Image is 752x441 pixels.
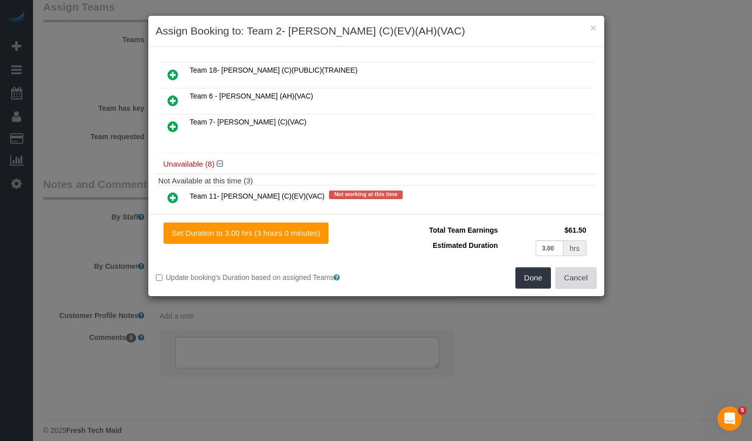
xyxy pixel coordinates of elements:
h3: Assign Booking to: Team 2- [PERSON_NAME] (C)(EV)(AH)(VAC) [156,23,597,39]
td: Total Team Earnings [384,223,501,238]
button: × [590,22,596,33]
span: 5 [738,406,746,415]
span: Estimated Duration [433,241,498,249]
span: Team 7- [PERSON_NAME] (C)(VAC) [190,118,307,126]
button: Done [515,267,551,289]
button: Set Duration to 3.00 hrs (3 hours 0 minutes) [164,223,329,244]
span: Team 6 - [PERSON_NAME] (AH)(VAC) [190,92,313,100]
iframe: Intercom live chat [717,406,742,431]
label: Update booking's Duration based on assigned Teams [156,272,369,282]
input: Update booking's Duration based on assigned Teams [156,274,162,281]
div: hrs [564,240,586,256]
h4: Not Available at this time (3) [158,177,594,185]
td: $61.50 [501,223,589,238]
button: Cancel [555,267,597,289]
span: Not working at this time [329,191,403,199]
h4: Unavailable (8) [164,160,589,169]
span: Team 11- [PERSON_NAME] (C)(EV)(VAC) [190,193,325,201]
span: Team 18- [PERSON_NAME] (C)(PUBLIC)(TRAINEE) [190,66,358,74]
